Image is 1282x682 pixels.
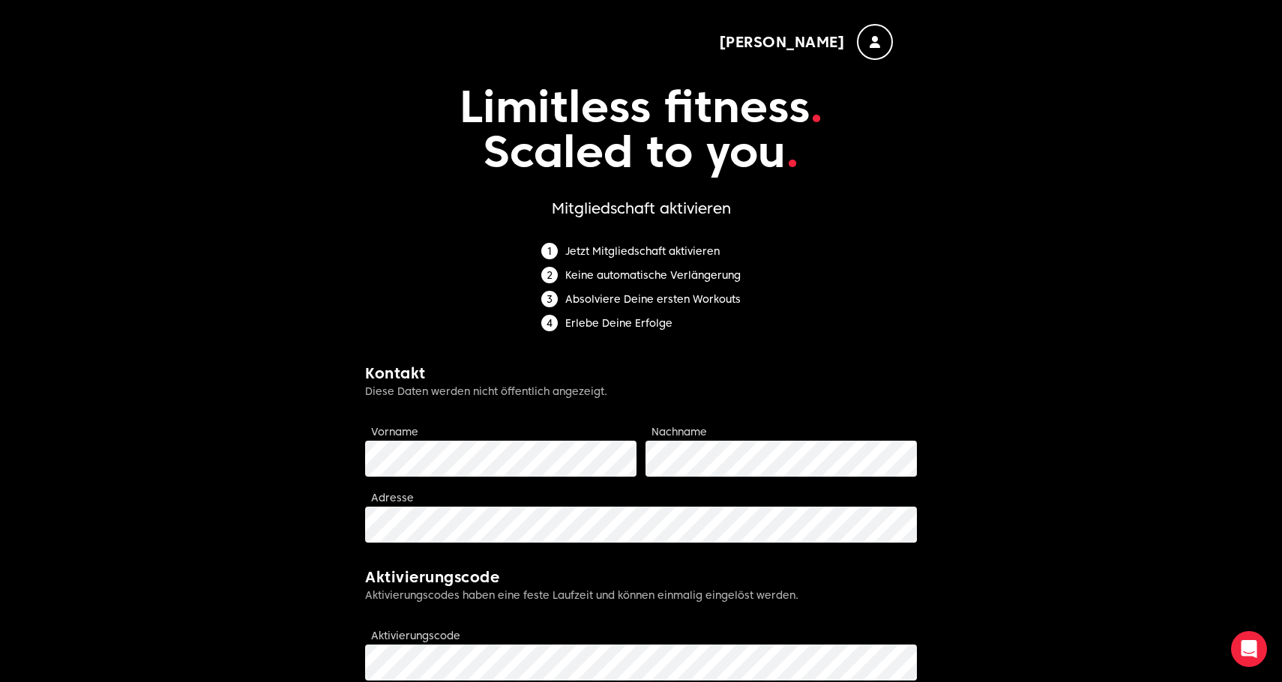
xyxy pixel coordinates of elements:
span: . [786,124,799,178]
span: . [810,79,823,133]
label: Vorname [371,426,418,438]
p: Limitless fitness Scaled to you [365,60,917,198]
span: [PERSON_NAME] [719,31,846,52]
p: Diese Daten werden nicht öffentlich angezeigt. [365,384,917,399]
li: Keine automatische Verlängerung [541,267,741,283]
h1: Mitgliedschaft aktivieren [365,198,917,219]
h2: Kontakt [365,363,917,384]
li: Absolviere Deine ersten Workouts [541,291,741,307]
label: Nachname [651,426,707,438]
label: Aktivierungscode [371,630,460,642]
h2: Aktivierungscode [365,567,917,588]
label: Adresse [371,492,414,504]
p: Aktivierungscodes haben eine feste Laufzeit und können einmalig eingelöst werden. [365,588,917,603]
li: Erlebe Deine Erfolge [541,315,741,331]
div: Open Intercom Messenger [1231,631,1267,667]
button: [PERSON_NAME] [719,24,894,60]
li: Jetzt Mitgliedschaft aktivieren [541,243,741,259]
